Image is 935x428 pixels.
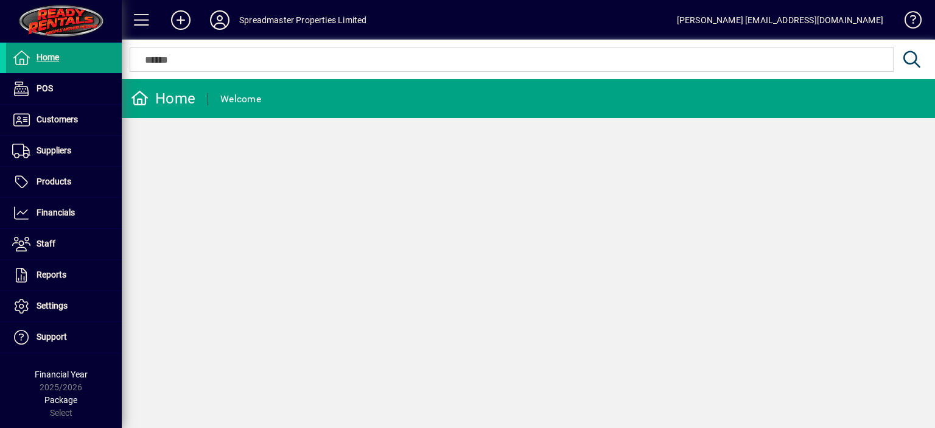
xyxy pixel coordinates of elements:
a: Suppliers [6,136,122,166]
span: Products [37,177,71,186]
span: Settings [37,301,68,310]
a: Support [6,322,122,353]
a: Customers [6,105,122,135]
a: Staff [6,229,122,259]
span: Support [37,332,67,342]
div: [PERSON_NAME] [EMAIL_ADDRESS][DOMAIN_NAME] [677,10,883,30]
a: Reports [6,260,122,290]
span: Package [44,395,77,405]
button: Add [161,9,200,31]
div: Home [131,89,195,108]
span: Home [37,52,59,62]
div: Welcome [220,89,261,109]
a: Settings [6,291,122,321]
span: Financial Year [35,370,88,379]
span: Customers [37,114,78,124]
span: POS [37,83,53,93]
a: Products [6,167,122,197]
a: POS [6,74,122,104]
span: Financials [37,208,75,217]
a: Financials [6,198,122,228]
span: Suppliers [37,146,71,155]
button: Profile [200,9,239,31]
span: Staff [37,239,55,248]
span: Reports [37,270,66,279]
a: Knowledge Base [895,2,920,42]
div: Spreadmaster Properties Limited [239,10,366,30]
